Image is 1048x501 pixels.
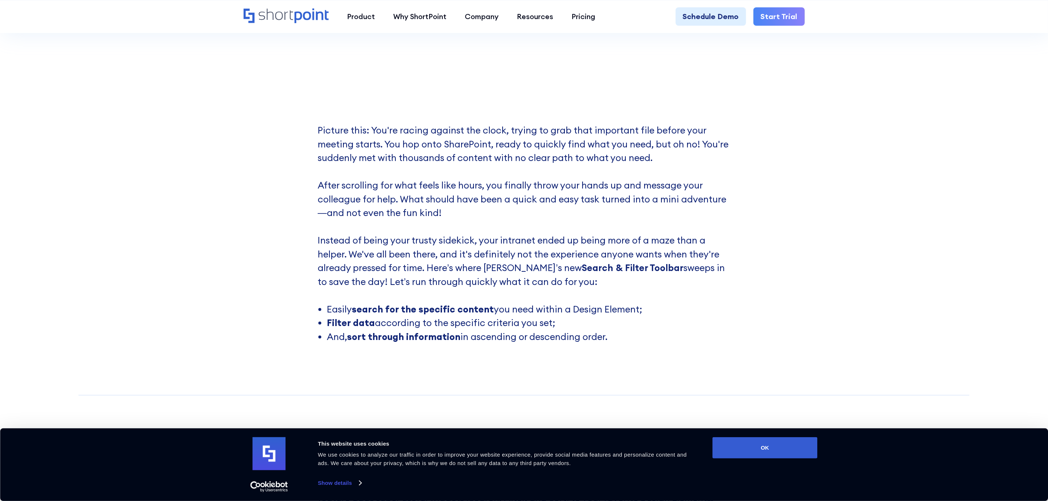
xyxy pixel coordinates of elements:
a: Product [338,7,384,26]
li: according to the specific criteria you set; [327,316,730,330]
div: This website uses cookies [318,439,696,448]
button: OK [713,437,818,458]
a: Usercentrics Cookiebot - opens in a new window [237,481,301,492]
div: Resources [517,11,553,22]
a: Pricing [562,7,605,26]
a: Show details [318,478,361,489]
a: Resources [508,7,562,26]
div: Company [465,11,499,22]
li: Easily you need within a Design Element; [327,303,730,317]
div: Product [347,11,375,22]
a: Company [456,7,508,26]
strong: Filter data [327,317,375,329]
strong: search for the specific content [352,303,494,315]
div: Why ShortPoint [393,11,446,22]
a: Start Trial [753,7,805,26]
div: Pricing [572,11,595,22]
strong: sort through information [347,331,460,343]
p: Picture this: You're racing against the clock, trying to grab that important file before your mee... [318,124,730,303]
li: And, in ascending or descending order. [327,330,730,344]
strong: Search & Filter Toolbar [582,262,683,274]
img: logo [253,437,286,470]
span: We use cookies to analyze our traffic in order to improve your website experience, provide social... [318,451,687,466]
a: Schedule Demo [676,7,746,26]
a: Why ShortPoint [384,7,456,26]
a: Home [244,8,329,24]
